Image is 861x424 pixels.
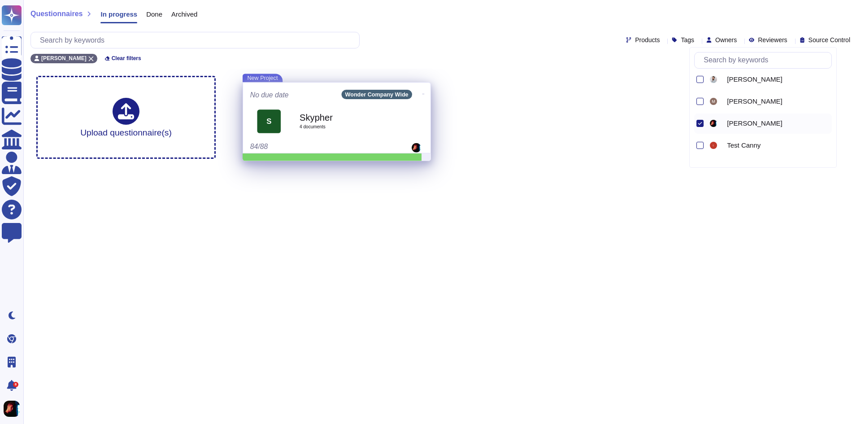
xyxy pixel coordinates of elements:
[171,11,197,17] span: Archived
[708,136,831,156] div: Test Canny
[300,113,394,122] b: Skypher
[300,124,394,129] span: 4 document s
[710,98,717,105] img: user
[412,143,421,153] img: user
[250,143,268,151] span: 84/88
[635,37,660,43] span: Products
[710,120,717,127] img: user
[708,114,831,134] div: Quentin Jacquaint
[681,37,694,43] span: Tags
[727,119,782,127] span: [PERSON_NAME]
[708,96,723,107] div: Martin Van Elslande
[710,142,717,149] img: user
[809,37,850,43] span: Source Control
[727,75,828,83] div: Martin Van Elslande
[727,119,828,127] div: Quentin Jacquaint
[710,76,717,83] img: user
[100,11,137,17] span: In progress
[758,37,787,43] span: Reviewers
[250,91,289,98] span: No due date
[708,162,723,173] div: test front 2
[30,10,83,17] span: Questionnaires
[13,382,18,387] div: 8
[341,90,412,99] div: Wonder Company Wide
[35,32,359,48] input: Search by keywords
[146,11,162,17] span: Done
[727,141,828,149] div: Test Canny
[4,401,20,417] img: user
[715,37,737,43] span: Owners
[708,74,723,85] div: Martin Van Elslande
[708,140,723,151] div: Test Canny
[708,70,831,90] div: Martin Van Elslande
[699,52,831,68] input: Search by keywords
[727,97,782,105] span: [PERSON_NAME]
[243,74,283,82] span: New Project
[41,56,87,61] span: [PERSON_NAME]
[727,75,782,83] span: [PERSON_NAME]
[257,109,281,133] div: S
[727,141,761,149] span: Test Canny
[708,118,723,129] div: Quentin Jacquaint
[80,98,172,137] div: Upload questionnaire(s)
[2,399,26,419] button: user
[112,56,141,61] span: Clear filters
[727,97,828,105] div: Martin Van Elslande
[708,92,831,112] div: Martin Van Elslande
[708,157,831,178] div: test front 2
